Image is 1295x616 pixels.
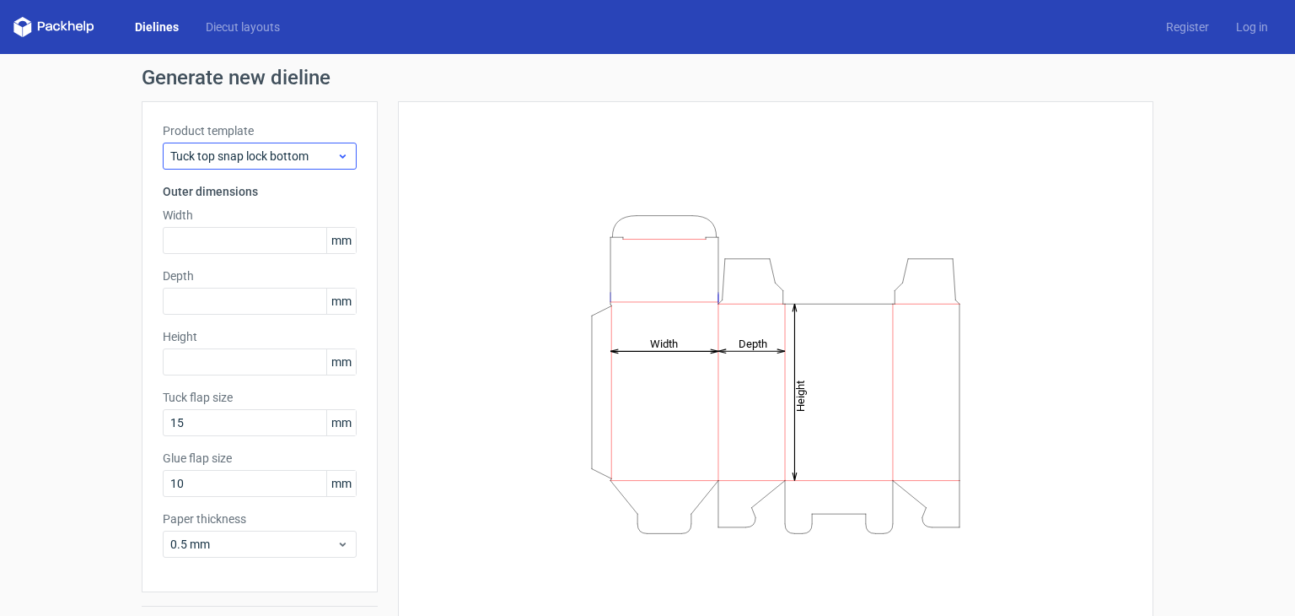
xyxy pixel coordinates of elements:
[170,536,336,553] span: 0.5 mm
[326,289,356,314] span: mm
[163,511,357,527] label: Paper thickness
[142,68,1153,88] h1: Generate new dieline
[192,19,293,35] a: Diecut layouts
[326,228,356,253] span: mm
[650,337,678,349] tspan: Width
[1222,19,1282,35] a: Log in
[794,380,807,411] tspan: Height
[1153,19,1222,35] a: Register
[170,148,336,165] span: Tuck top snap lock bottom
[326,471,356,496] span: mm
[163,389,357,406] label: Tuck flap size
[163,207,357,224] label: Width
[121,19,192,35] a: Dielines
[163,450,357,467] label: Glue flap size
[163,183,357,200] h3: Outer dimensions
[739,337,767,349] tspan: Depth
[163,122,357,139] label: Product template
[326,349,356,375] span: mm
[163,267,357,284] label: Depth
[326,410,356,435] span: mm
[163,328,357,345] label: Height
